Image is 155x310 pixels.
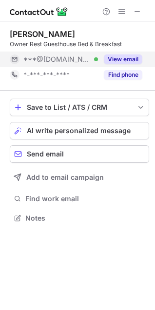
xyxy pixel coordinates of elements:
img: ContactOut v5.3.10 [10,6,68,17]
button: Add to email campaign [10,169,149,186]
span: Notes [25,214,145,223]
span: Find work email [25,194,145,203]
span: ***@[DOMAIN_NAME] [23,55,91,64]
div: Save to List / ATS / CRM [27,103,132,111]
span: Add to email campaign [26,173,104,181]
span: AI write personalized message [27,127,131,135]
span: Send email [27,150,64,158]
div: Owner Rest Guesthouse Bed & Breakfast [10,40,149,49]
button: Reveal Button [104,70,142,80]
button: Notes [10,211,149,225]
div: [PERSON_NAME] [10,29,75,39]
button: AI write personalized message [10,122,149,139]
button: Reveal Button [104,54,142,64]
button: save-profile-one-click [10,99,149,116]
button: Send email [10,145,149,163]
button: Find work email [10,192,149,206]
